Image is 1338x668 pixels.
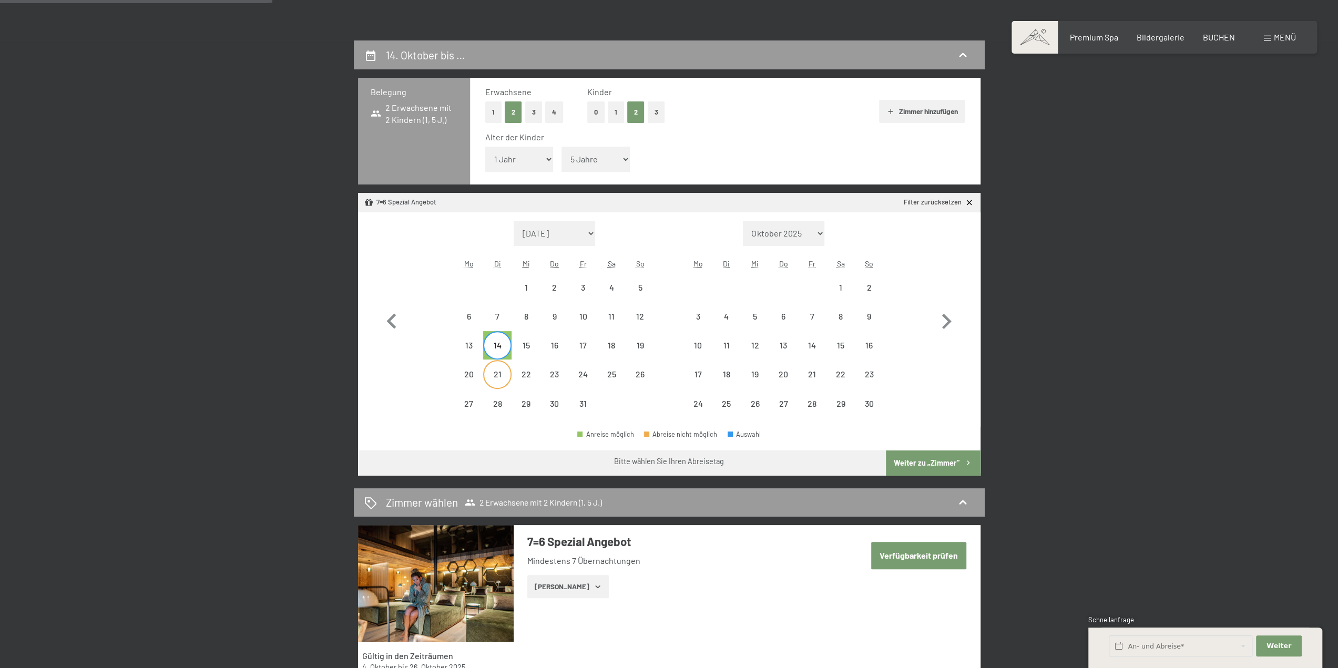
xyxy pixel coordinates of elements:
button: Nächster Monat [931,221,962,418]
div: 25 [713,399,740,426]
div: Tue Nov 25 2025 [712,389,741,418]
div: 24 [570,370,596,396]
div: Sun Nov 09 2025 [855,302,883,331]
div: Tue Oct 28 2025 [483,389,512,418]
div: 17 [570,341,596,367]
div: Abreise nicht möglich [683,360,712,388]
div: Fri Oct 24 2025 [569,360,597,388]
div: Mon Nov 17 2025 [683,360,712,388]
span: Schnellanfrage [1088,615,1134,624]
div: Sat Oct 11 2025 [597,302,626,331]
div: Abreise nicht möglich [798,389,826,418]
div: Abreise nicht möglich [569,273,597,301]
div: Thu Nov 20 2025 [769,360,798,388]
div: Abreise nicht möglich [769,331,798,359]
div: 12 [742,341,768,367]
div: 12 [627,312,653,338]
div: Abreise nicht möglich [798,360,826,388]
div: Abreise nicht möglich [683,389,712,418]
div: Sat Nov 15 2025 [826,331,855,359]
div: Abreise nicht möglich [569,331,597,359]
span: BUCHEN [1203,32,1235,42]
div: 3 [570,283,596,310]
div: 16 [542,341,568,367]
div: 22 [828,370,854,396]
a: Filter zurücksetzen [904,198,974,207]
div: 1 [513,283,539,310]
div: Abreise nicht möglich [741,389,769,418]
div: Mon Nov 03 2025 [683,302,712,331]
div: Abreise nicht möglich [855,302,883,331]
div: Abreise möglich [483,331,512,359]
h3: Belegung [371,86,457,98]
div: Abreise nicht möglich [512,389,540,418]
div: Mon Oct 27 2025 [455,389,483,418]
div: 9 [542,312,568,338]
div: Wed Oct 08 2025 [512,302,540,331]
div: Tue Nov 04 2025 [712,302,741,331]
div: Fri Oct 10 2025 [569,302,597,331]
div: 26 [742,399,768,426]
img: mss_renderimg.php [358,525,514,642]
div: Sat Nov 01 2025 [826,273,855,301]
div: 3 [685,312,711,338]
div: Abreise nicht möglich [712,302,741,331]
abbr: Sonntag [865,259,873,268]
div: Abreise nicht möglich [712,360,741,388]
div: Abreise nicht möglich [712,389,741,418]
div: Abreise nicht möglich [512,273,540,301]
div: 10 [685,341,711,367]
div: 27 [770,399,796,426]
div: Wed Nov 12 2025 [741,331,769,359]
button: 3 [525,101,543,123]
div: Mon Nov 24 2025 [683,389,712,418]
div: 7 [799,312,825,338]
div: Abreise nicht möglich [626,331,654,359]
div: Abreise nicht möglich [826,360,855,388]
div: Sun Oct 26 2025 [626,360,654,388]
button: 3 [648,101,665,123]
abbr: Mittwoch [751,259,759,268]
div: Abreise nicht möglich [798,331,826,359]
div: Abreise nicht möglich [644,431,718,438]
span: Bildergalerie [1137,32,1184,42]
div: Fri Oct 03 2025 [569,273,597,301]
div: Wed Oct 22 2025 [512,360,540,388]
abbr: Freitag [579,259,586,268]
div: 21 [799,370,825,396]
div: Wed Oct 29 2025 [512,389,540,418]
div: Abreise nicht möglich [855,273,883,301]
div: Tue Oct 07 2025 [483,302,512,331]
div: Thu Oct 02 2025 [540,273,569,301]
a: Premium Spa [1069,32,1118,42]
div: Abreise nicht möglich [512,302,540,331]
abbr: Dienstag [494,259,501,268]
div: 23 [542,370,568,396]
div: Abreise nicht möglich [626,273,654,301]
div: 30 [542,399,568,426]
div: 18 [598,341,625,367]
div: Abreise nicht möglich [683,331,712,359]
div: 13 [456,341,482,367]
div: 31 [570,399,596,426]
div: Abreise nicht möglich [540,302,569,331]
div: 4 [598,283,625,310]
div: 27 [456,399,482,426]
abbr: Mittwoch [522,259,529,268]
div: Sun Oct 19 2025 [626,331,654,359]
button: 2 [505,101,522,123]
div: Fri Nov 28 2025 [798,389,826,418]
div: Sat Nov 22 2025 [826,360,855,388]
abbr: Montag [693,259,702,268]
div: 15 [828,341,854,367]
div: Thu Nov 06 2025 [769,302,798,331]
div: Abreise nicht möglich [683,302,712,331]
div: Auswahl [728,431,761,438]
button: Weiter [1256,635,1301,657]
button: 0 [587,101,605,123]
li: Mindestens 7 Übernachtungen [527,555,840,567]
abbr: Donnerstag [550,259,559,268]
div: Fri Nov 21 2025 [798,360,826,388]
div: Thu Nov 13 2025 [769,331,798,359]
div: Sun Nov 16 2025 [855,331,883,359]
